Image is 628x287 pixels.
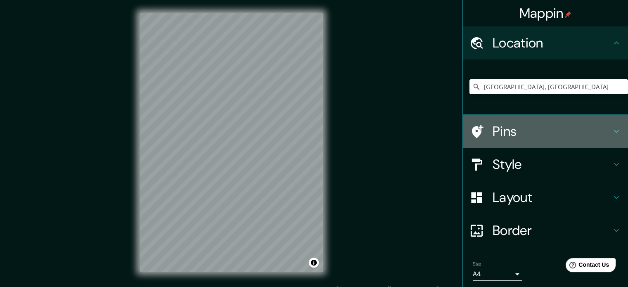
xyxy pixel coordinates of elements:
[463,148,628,181] div: Style
[463,214,628,247] div: Border
[469,79,628,94] input: Pick your city or area
[463,26,628,59] div: Location
[473,261,481,268] label: Size
[140,13,323,272] canvas: Map
[463,181,628,214] div: Layout
[493,189,611,206] h4: Layout
[555,255,619,278] iframe: Help widget launcher
[463,115,628,148] div: Pins
[519,5,572,21] h4: Mappin
[493,156,611,173] h4: Style
[565,11,571,18] img: pin-icon.png
[309,258,319,268] button: Toggle attribution
[493,123,611,140] h4: Pins
[493,35,611,51] h4: Location
[493,222,611,239] h4: Border
[473,268,522,281] div: A4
